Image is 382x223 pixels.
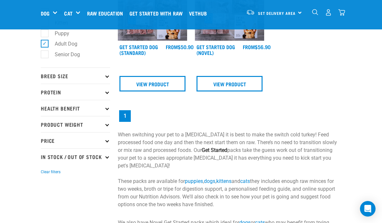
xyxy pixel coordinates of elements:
[41,116,110,132] p: Product Weight
[41,84,110,100] p: Protein
[119,76,185,91] a: View Product
[202,147,227,153] strong: Get Started
[197,76,263,91] a: View Product
[360,201,376,217] div: Open Intercom Messenger
[128,0,187,26] a: Get started with Raw
[258,12,296,14] span: Set Delivery Area
[85,0,128,26] a: Raw Education
[312,9,318,15] img: home-icon-1@2x.png
[338,9,345,16] img: home-icon@2x.png
[64,9,72,17] a: Cat
[118,109,341,123] nav: pagination
[240,178,250,184] a: cats
[41,169,61,175] button: Clear filters
[325,9,332,16] img: user.png
[41,132,110,148] p: Price
[41,100,110,116] p: Health Benefit
[41,68,110,84] p: Breed Size
[246,9,255,15] img: van-moving.png
[216,178,231,184] a: kittens
[243,45,255,48] span: FROM
[41,148,110,165] p: In Stock / Out Of Stock
[197,45,235,54] a: Get Started Dog (Novel)
[44,50,83,58] label: Senior Dog
[44,29,72,37] label: Puppy
[118,131,341,208] p: When switching your pet to a [MEDICAL_DATA] it is best to make the switch cold turkey! Feed proce...
[41,9,50,17] a: Dog
[204,178,215,184] a: dogs
[187,0,212,26] a: Vethub
[166,45,178,48] span: FROM
[119,45,158,54] a: Get Started Dog (Standard)
[185,178,203,184] a: puppies
[44,40,80,48] label: Adult Dog
[166,44,194,50] div: $50.90
[243,44,271,50] div: $56.90
[119,110,131,122] a: Page 1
